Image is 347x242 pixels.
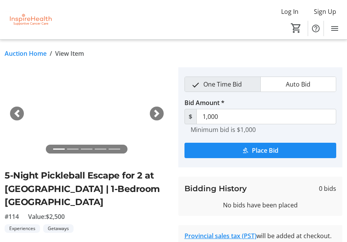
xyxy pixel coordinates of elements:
div: will be added at checkout. [184,231,337,240]
button: Menu [327,21,342,36]
button: Sign Up [308,5,342,18]
span: Place Bid [252,146,278,155]
h3: Bidding History [184,183,247,194]
button: Log In [275,5,305,18]
a: Auction Home [5,49,47,58]
span: View Item [55,49,84,58]
button: Help [308,21,324,36]
span: Value: $2,500 [28,212,65,221]
span: One Time Bid [199,77,246,92]
img: InspireHealth Supportive Cancer Care's Logo [5,5,56,34]
span: 0 bids [319,184,336,193]
a: Provincial sales tax (PST) [184,232,256,240]
span: / [50,49,52,58]
tr-hint: Minimum bid is $1,000 [191,126,256,134]
span: #114 [5,212,19,221]
label: Bid Amount * [184,98,225,107]
button: Cart [289,21,303,35]
span: Sign Up [314,7,336,16]
h2: 5-Night Pickleball Escape for 2 at [GEOGRAPHIC_DATA] | 1-Bedroom [GEOGRAPHIC_DATA] [5,169,169,209]
span: Log In [281,7,298,16]
tr-label-badge: Experiences [5,224,40,233]
button: Place Bid [184,143,337,158]
img: Image [5,67,169,160]
span: $ [184,109,197,124]
span: Auto Bid [281,77,315,92]
tr-label-badge: Getaways [43,224,74,233]
div: No bids have been placed [184,200,337,210]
